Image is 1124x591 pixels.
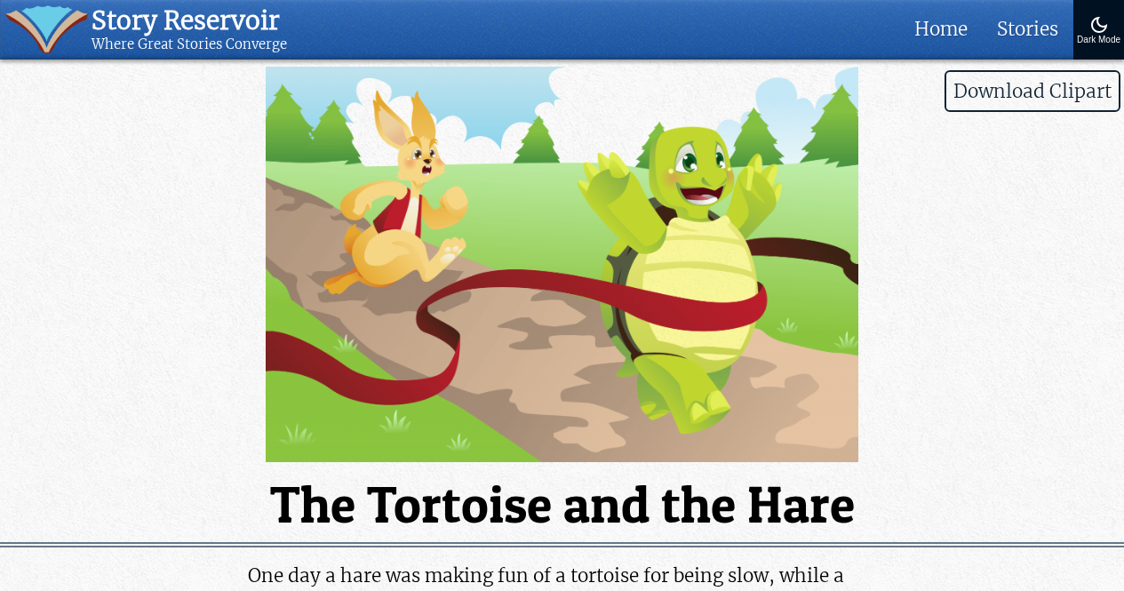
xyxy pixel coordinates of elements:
[92,5,287,36] div: Story Reservoir
[5,5,88,53] img: icon of book with waver spilling out.
[945,70,1120,112] span: Download Clipart
[92,36,287,53] div: Where Great Stories Converge
[1077,36,1120,45] div: Dark Mode
[1088,14,1110,36] img: Turn On Dark Mode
